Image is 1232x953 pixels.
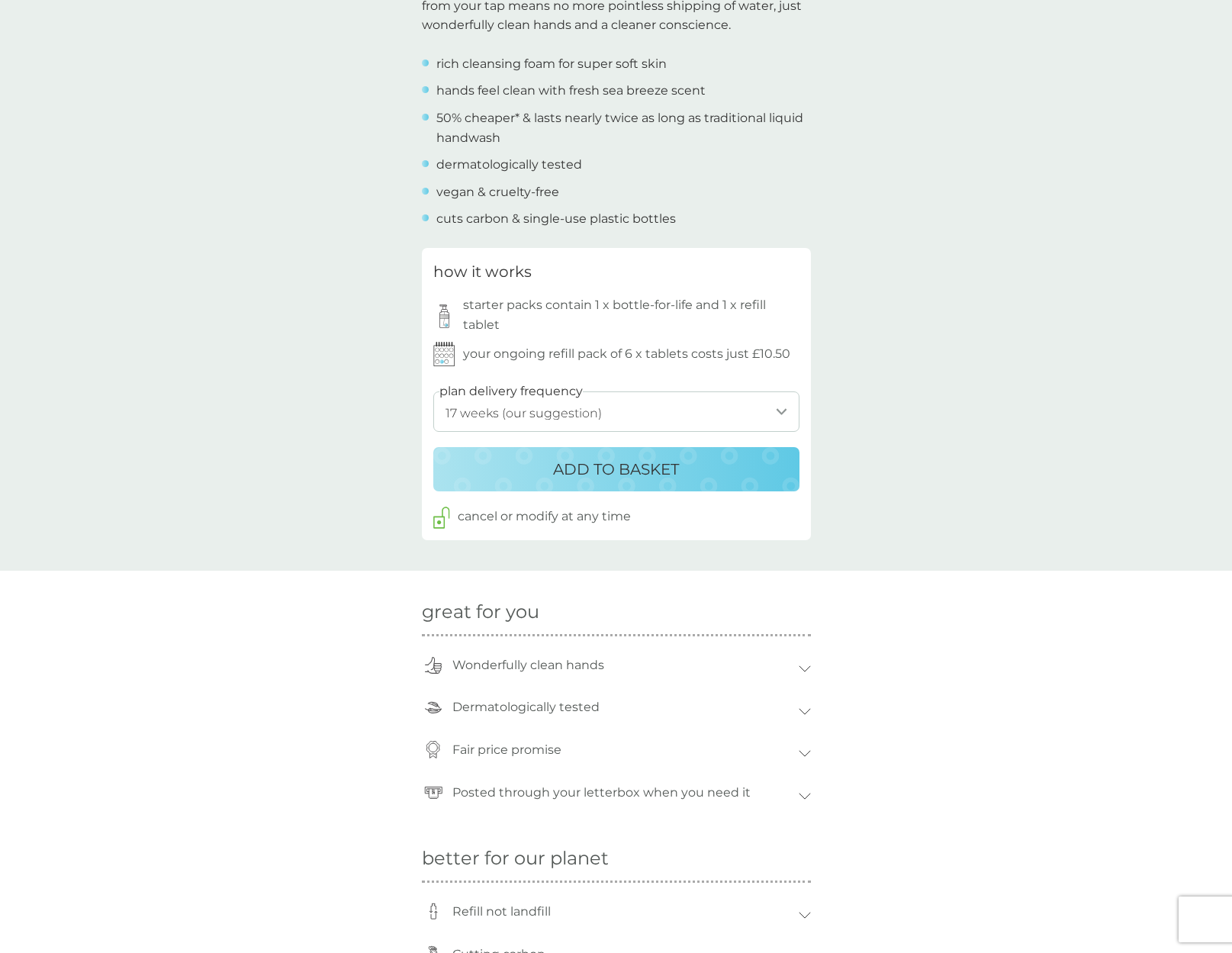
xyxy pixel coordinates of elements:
[553,457,679,481] p: ADD TO BASKET
[436,155,582,175] p: dermatologically tested
[424,741,442,758] img: coin-icon.svg
[439,382,583,401] label: plan delivery frequency
[436,54,667,74] p: rich cleansing foam for super soft skin
[424,784,442,801] img: letterbox-icon.svg
[422,848,811,870] h2: better for our planet
[445,732,569,768] p: Fair price promise
[425,699,442,716] img: sensitive-dermo-tested-icon.svg
[422,601,811,623] h2: great for you
[433,447,799,491] button: ADD TO BASKET
[445,894,558,929] p: Refill not landfill
[436,108,811,147] p: 50% cheaper* & lasts nearly twice as long as traditional liquid handwash
[445,775,758,810] p: Posted through your letterbox when you need it
[458,507,631,526] p: cancel or modify at any time
[425,903,442,920] img: bottle-icon.svg
[463,295,799,334] p: starter packs contain 1 x bottle-for-life and 1 x refill tablet
[436,209,676,229] p: cuts carbon & single-use plastic bottles
[425,657,442,674] img: thumbs-up-icon.svg
[433,259,532,284] h3: how it works
[445,690,607,725] p: Dermatologically tested
[436,182,559,202] p: vegan & cruelty-free
[445,648,612,683] p: Wonderfully clean hands
[436,81,706,101] p: hands feel clean with fresh sea breeze scent
[463,344,790,364] p: your ongoing refill pack of 6 x tablets costs just £10.50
